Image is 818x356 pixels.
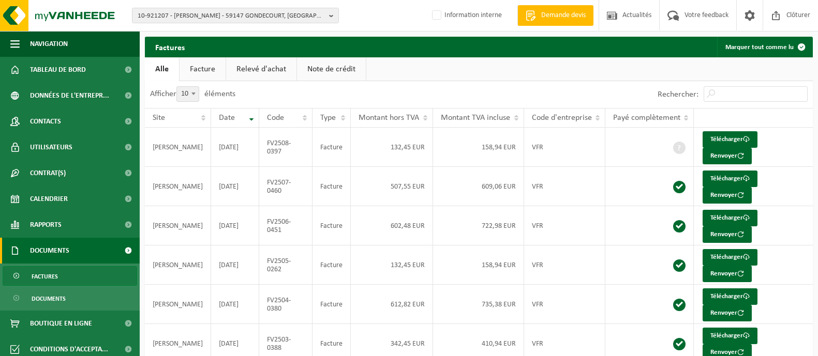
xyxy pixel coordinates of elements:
td: VFR [524,245,605,285]
span: Documents [32,289,66,308]
span: Montant hors TVA [359,114,419,122]
span: Demande devis [539,10,588,21]
button: Renvoyer [703,305,752,321]
span: Rapports [30,212,62,238]
td: [PERSON_NAME] [145,206,211,245]
td: Facture [313,285,351,324]
td: FV2504-0380 [259,285,313,324]
a: Télécharger [703,249,757,266]
td: 158,94 EUR [433,128,524,167]
td: Facture [313,206,351,245]
a: Facture [180,57,226,81]
span: 10 [177,87,199,101]
span: Utilisateurs [30,134,72,160]
td: Facture [313,245,351,285]
td: [PERSON_NAME] [145,285,211,324]
span: 10-921207 - [PERSON_NAME] - 59147 GONDECOURT, [GEOGRAPHIC_DATA][DEMOGRAPHIC_DATA] [138,8,325,24]
span: Boutique en ligne [30,311,92,336]
a: Alle [145,57,179,81]
td: FV2508-0397 [259,128,313,167]
a: Factures [3,266,137,286]
button: Renvoyer [703,226,752,243]
span: Type [320,114,336,122]
td: [DATE] [211,167,259,206]
td: VFR [524,167,605,206]
span: 10 [176,86,199,102]
span: Tableau de bord [30,57,86,83]
span: Code d'entreprise [532,114,592,122]
button: 10-921207 - [PERSON_NAME] - 59147 GONDECOURT, [GEOGRAPHIC_DATA][DEMOGRAPHIC_DATA] [132,8,339,23]
label: Rechercher: [658,90,698,99]
td: 507,55 EUR [351,167,433,206]
span: Navigation [30,31,68,57]
a: Documents [3,288,137,308]
span: Date [219,114,235,122]
span: Données de l'entrepr... [30,83,109,109]
span: Factures [32,267,58,286]
td: [PERSON_NAME] [145,128,211,167]
a: Demande devis [517,5,593,26]
td: Facture [313,128,351,167]
a: Télécharger [703,288,757,305]
td: 609,06 EUR [433,167,524,206]
td: 158,94 EUR [433,245,524,285]
a: Télécharger [703,210,757,226]
td: [PERSON_NAME] [145,167,211,206]
a: Télécharger [703,131,757,148]
label: Information interne [430,8,502,23]
a: Relevé d'achat [226,57,296,81]
td: VFR [524,128,605,167]
td: VFR [524,285,605,324]
a: Télécharger [703,171,757,187]
td: 602,48 EUR [351,206,433,245]
td: 735,38 EUR [433,285,524,324]
td: 132,45 EUR [351,245,433,285]
td: 132,45 EUR [351,128,433,167]
td: FV2505-0262 [259,245,313,285]
td: [DATE] [211,285,259,324]
button: Marquer tout comme lu [717,37,812,57]
td: 722,98 EUR [433,206,524,245]
span: Contrat(s) [30,160,66,186]
span: Documents [30,238,69,264]
span: Site [153,114,165,122]
span: Contacts [30,109,61,134]
td: [DATE] [211,206,259,245]
h2: Factures [145,37,195,57]
span: Code [267,114,284,122]
td: FV2507-0460 [259,167,313,206]
button: Renvoyer [703,148,752,164]
td: 612,82 EUR [351,285,433,324]
td: Facture [313,167,351,206]
a: Note de crédit [297,57,366,81]
button: Renvoyer [703,187,752,204]
td: [DATE] [211,128,259,167]
td: [PERSON_NAME] [145,245,211,285]
button: Renvoyer [703,266,752,282]
td: [DATE] [211,245,259,285]
td: VFR [524,206,605,245]
td: FV2506-0451 [259,206,313,245]
label: Afficher éléments [150,90,235,98]
span: Calendrier [30,186,68,212]
span: Payé complètement [613,114,680,122]
span: Montant TVA incluse [441,114,510,122]
a: Télécharger [703,328,757,344]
